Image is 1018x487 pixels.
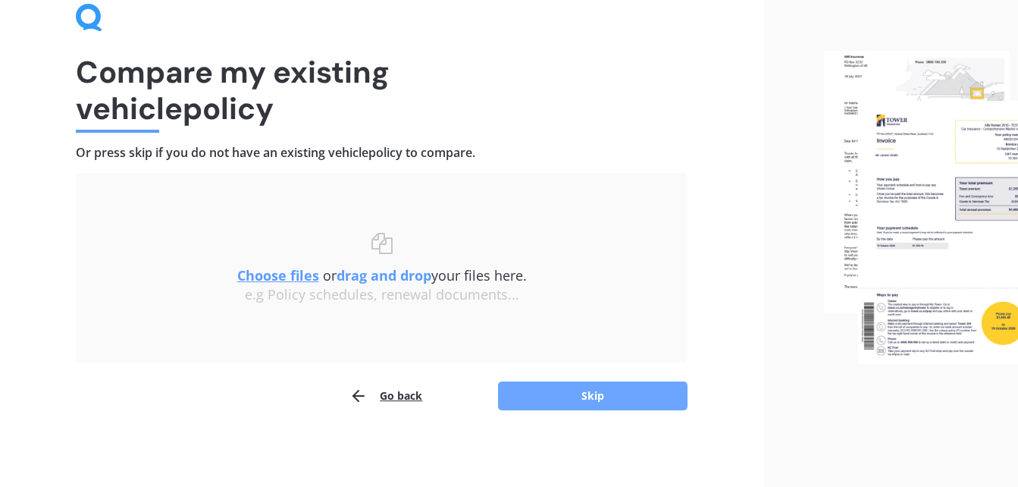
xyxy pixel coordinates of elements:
[237,266,527,284] span: or your files here.
[237,266,319,284] u: Choose files
[337,266,431,284] b: drag and drop
[498,382,688,410] button: Skip
[824,51,1018,364] img: files.webp
[76,54,688,127] h1: Compare my existing vehicle policy
[349,381,422,411] button: Go back
[76,145,688,161] h4: Or press skip if you do not have an existing vehicle policy to compare.
[106,287,657,303] div: e.g Policy schedules, renewal documents...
